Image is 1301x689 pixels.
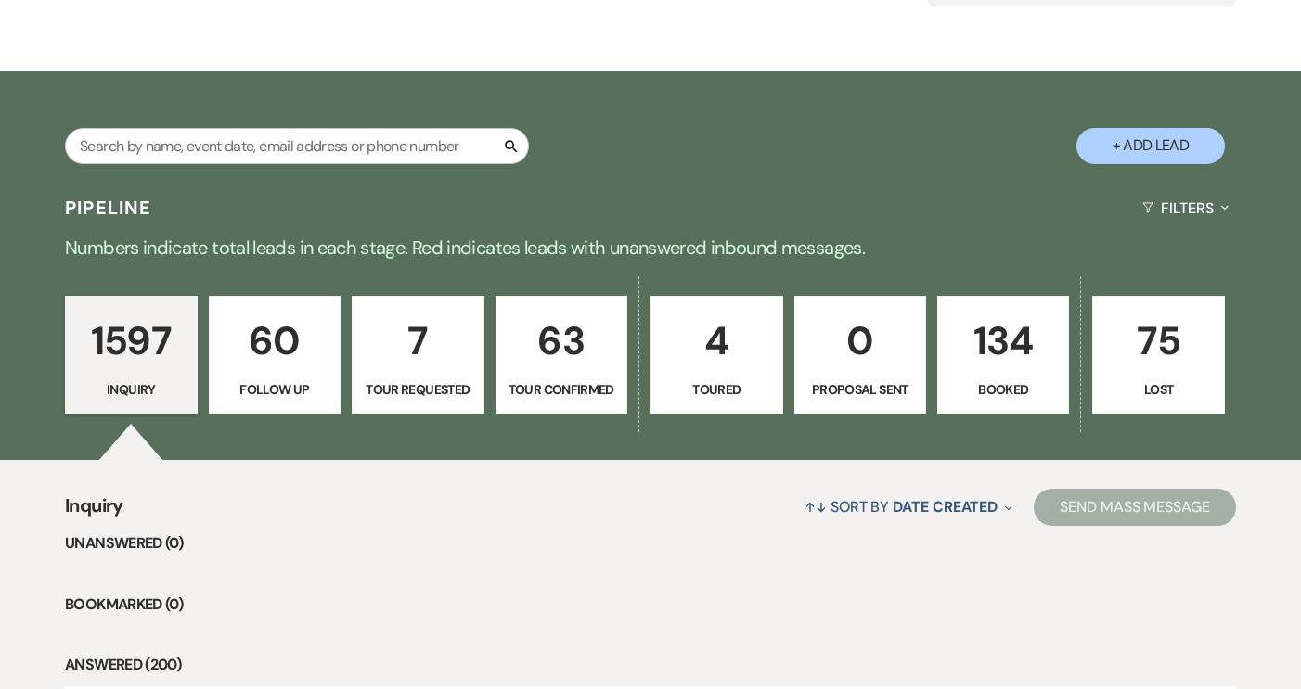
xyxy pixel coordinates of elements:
[794,296,926,415] a: 0Proposal Sent
[1076,128,1225,164] button: + Add Lead
[937,296,1069,415] a: 134Booked
[1092,296,1224,415] a: 75Lost
[806,379,914,400] p: Proposal Sent
[77,379,185,400] p: Inquiry
[797,482,1020,531] button: Sort By Date Created
[65,593,1236,617] li: Bookmarked (0)
[949,310,1057,372] p: 134
[496,296,627,415] a: 63Tour Confirmed
[893,497,998,517] span: Date Created
[77,310,185,372] p: 1597
[221,310,328,372] p: 60
[65,491,123,531] span: Inquiry
[1104,379,1212,400] p: Lost
[663,310,770,372] p: 4
[1034,489,1236,526] button: Send Mass Message
[209,296,341,415] a: 60Follow Up
[508,310,615,372] p: 63
[1104,310,1212,372] p: 75
[650,296,782,415] a: 4Toured
[65,128,529,164] input: Search by name, event date, email address or phone number
[663,379,770,400] p: Toured
[508,379,615,400] p: Tour Confirmed
[65,653,1236,677] li: Answered (200)
[352,296,483,415] a: 7Tour Requested
[65,195,152,221] h3: Pipeline
[364,310,471,372] p: 7
[65,296,197,415] a: 1597Inquiry
[805,497,827,517] span: ↑↓
[949,379,1057,400] p: Booked
[221,379,328,400] p: Follow Up
[806,310,914,372] p: 0
[65,531,1236,555] li: Unanswered (0)
[1135,184,1236,233] button: Filters
[364,379,471,400] p: Tour Requested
